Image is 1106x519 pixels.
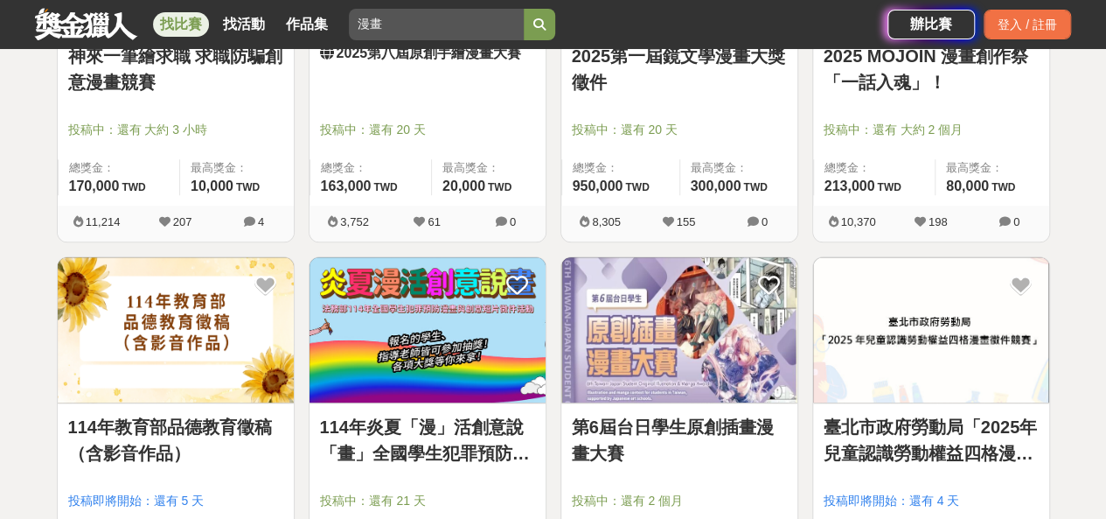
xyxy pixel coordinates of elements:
[310,257,546,404] a: Cover Image
[86,215,121,228] span: 11,214
[813,257,1049,404] a: Cover Image
[349,9,524,40] input: 2025「洗手新日常：全民 ALL IN」洗手歌全台徵選
[510,215,516,228] span: 0
[762,215,768,228] span: 0
[813,257,1049,403] img: Cover Image
[677,215,696,228] span: 155
[691,179,741,193] span: 300,000
[572,43,787,95] a: 2025第一屆鏡文學漫畫大獎徵件
[68,492,283,510] span: 投稿即將開始：還有 5 天
[191,179,233,193] span: 10,000
[824,414,1039,466] a: 臺北市政府勞動局「2025年兒童認識勞動權益四格漫畫徵件競賽」
[824,121,1039,139] span: 投稿中：還有 大約 2 個月
[824,159,924,177] span: 總獎金：
[488,181,511,193] span: TWD
[1013,215,1019,228] span: 0
[929,215,948,228] span: 198
[58,257,294,403] img: Cover Image
[946,159,1039,177] span: 最高獎金：
[321,179,372,193] span: 163,000
[236,181,260,193] span: TWD
[572,414,787,466] a: 第6屆台日學生原創插畫漫畫大賽
[279,12,335,37] a: 作品集
[824,492,1039,510] span: 投稿即將開始：還有 4 天
[572,121,787,139] span: 投稿中：還有 20 天
[428,215,440,228] span: 61
[442,179,485,193] span: 20,000
[743,181,767,193] span: TWD
[122,181,145,193] span: TWD
[320,492,535,510] span: 投稿中：還有 21 天
[984,10,1071,39] div: 登入 / 註冊
[320,414,535,466] a: 114年炎夏「漫」活創意說「畫」全國學生犯罪預防漫畫與創意短片徵件
[216,12,272,37] a: 找活動
[887,10,975,39] a: 辦比賽
[573,179,623,193] span: 950,000
[573,159,669,177] span: 總獎金：
[320,43,535,64] a: 2025第八屆原創手繪漫畫大賽
[824,43,1039,95] a: 2025 MOJOIN 漫畫創作祭「一話入魂」！
[68,121,283,139] span: 投稿中：還有 大約 3 小時
[561,257,797,404] a: Cover Image
[69,179,120,193] span: 170,000
[572,492,787,510] span: 投稿中：還有 2 個月
[153,12,209,37] a: 找比賽
[946,179,989,193] span: 80,000
[691,159,787,177] span: 最高獎金：
[991,181,1015,193] span: TWD
[68,414,283,466] a: 114年教育部品德教育徵稿（含影音作品）
[561,257,797,403] img: Cover Image
[841,215,876,228] span: 10,370
[592,215,621,228] span: 8,305
[173,215,192,228] span: 207
[68,43,283,95] a: 神來一筆繪求職 求職防騙創意漫畫競賽
[625,181,649,193] span: TWD
[69,159,169,177] span: 總獎金：
[340,215,369,228] span: 3,752
[442,159,535,177] span: 最高獎金：
[824,179,875,193] span: 213,000
[310,257,546,403] img: Cover Image
[258,215,264,228] span: 4
[191,159,283,177] span: 最高獎金：
[320,121,535,139] span: 投稿中：還有 20 天
[321,159,421,177] span: 總獎金：
[373,181,397,193] span: TWD
[877,181,901,193] span: TWD
[58,257,294,404] a: Cover Image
